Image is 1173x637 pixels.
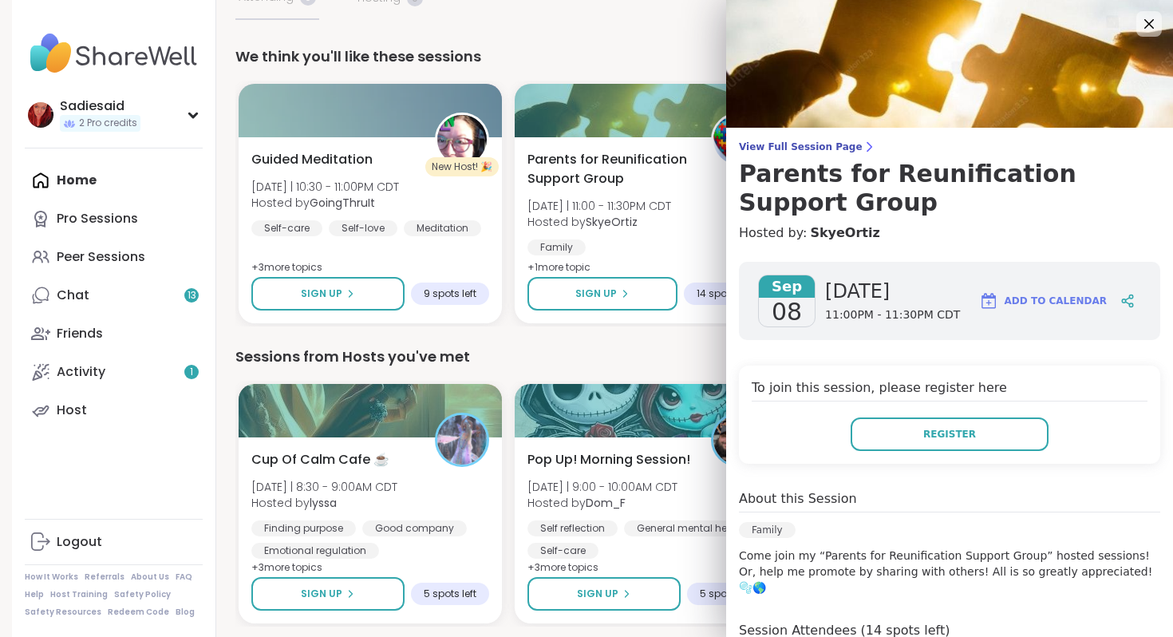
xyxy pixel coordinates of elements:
[25,200,203,238] a: Pro Sessions
[25,391,203,429] a: Host
[25,589,44,600] a: Help
[527,577,681,611] button: Sign Up
[251,479,397,495] span: [DATE] | 8:30 - 9:00AM CDT
[527,150,693,188] span: Parents for Reunification Support Group
[60,97,140,115] div: Sadiesaid
[772,298,802,326] span: 08
[425,157,499,176] div: New Host! 🎉
[310,195,375,211] b: GoingThruIt
[739,224,1160,243] h4: Hosted by:
[424,588,476,600] span: 5 spots left
[923,427,976,441] span: Register
[527,543,598,559] div: Self-care
[25,607,101,618] a: Safety Resources
[235,45,1142,68] div: We think you'll like these sessions
[57,210,138,227] div: Pro Sessions
[25,315,203,353] a: Friends
[713,115,763,164] img: SkyeOrtiz
[25,276,203,315] a: Chat13
[251,179,399,195] span: [DATE] | 10:30 - 11:00PM CDT
[362,520,467,536] div: Good company
[437,415,487,465] img: lyssa
[979,291,998,311] img: ShareWell Logomark
[251,520,356,536] div: Finding purpose
[190,366,193,379] span: 1
[972,282,1114,320] button: Add to Calendar
[176,607,195,618] a: Blog
[50,589,108,600] a: Host Training
[825,307,960,323] span: 11:00PM - 11:30PM CDT
[752,378,1147,402] h4: To join this session, please register here
[114,589,171,600] a: Safety Policy
[251,220,322,236] div: Self-care
[1005,294,1107,308] span: Add to Calendar
[131,572,169,583] a: About Us
[57,248,145,266] div: Peer Sessions
[25,353,203,391] a: Activity1
[329,220,397,236] div: Self-love
[108,607,169,618] a: Redeem Code
[28,102,53,128] img: Sadiesaid
[57,533,102,551] div: Logout
[404,220,481,236] div: Meditation
[251,277,405,311] button: Sign Up
[527,520,618,536] div: Self reflection
[527,239,586,255] div: Family
[301,287,342,301] span: Sign Up
[739,489,857,508] h4: About this Session
[57,363,105,381] div: Activity
[527,495,677,511] span: Hosted by
[25,26,203,81] img: ShareWell Nav Logo
[697,287,752,300] span: 14 spots left
[424,287,476,300] span: 9 spots left
[575,287,617,301] span: Sign Up
[57,402,87,419] div: Host
[57,325,103,342] div: Friends
[301,587,342,601] span: Sign Up
[700,588,752,600] span: 5 spots left
[527,479,677,495] span: [DATE] | 9:00 - 10:00AM CDT
[251,450,389,469] span: Cup Of Calm Cafe ☕️
[739,160,1160,217] h3: Parents for Reunification Support Group
[825,279,960,304] span: [DATE]
[188,289,196,303] span: 13
[251,195,399,211] span: Hosted by
[586,495,626,511] b: Dom_F
[251,150,373,169] span: Guided Meditation
[437,115,487,164] img: GoingThruIt
[25,572,78,583] a: How It Works
[310,495,337,511] b: lyssa
[176,572,192,583] a: FAQ
[739,140,1160,153] span: View Full Session Page
[527,277,677,311] button: Sign Up
[251,495,397,511] span: Hosted by
[739,140,1160,217] a: View Full Session PageParents for Reunification Support Group
[713,415,763,465] img: Dom_F
[759,275,815,298] span: Sep
[624,520,759,536] div: General mental health
[810,224,879,243] a: SkyeOrtiz
[251,543,379,559] div: Emotional regulation
[85,572,124,583] a: Referrals
[79,117,137,130] span: 2 Pro credits
[25,523,203,561] a: Logout
[851,417,1049,451] button: Register
[57,287,89,304] div: Chat
[577,587,618,601] span: Sign Up
[527,450,690,469] span: Pop Up! Morning Session!
[251,577,405,611] button: Sign Up
[586,214,638,230] b: SkyeOrtiz
[527,214,671,230] span: Hosted by
[25,238,203,276] a: Peer Sessions
[739,522,796,538] div: Family
[739,548,1160,595] p: Come join my “Parents for Reunification Support Group” hosted sessions! Or, help me promote by sh...
[527,198,671,214] span: [DATE] | 11:00 - 11:30PM CDT
[235,346,1142,368] div: Sessions from Hosts you've met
